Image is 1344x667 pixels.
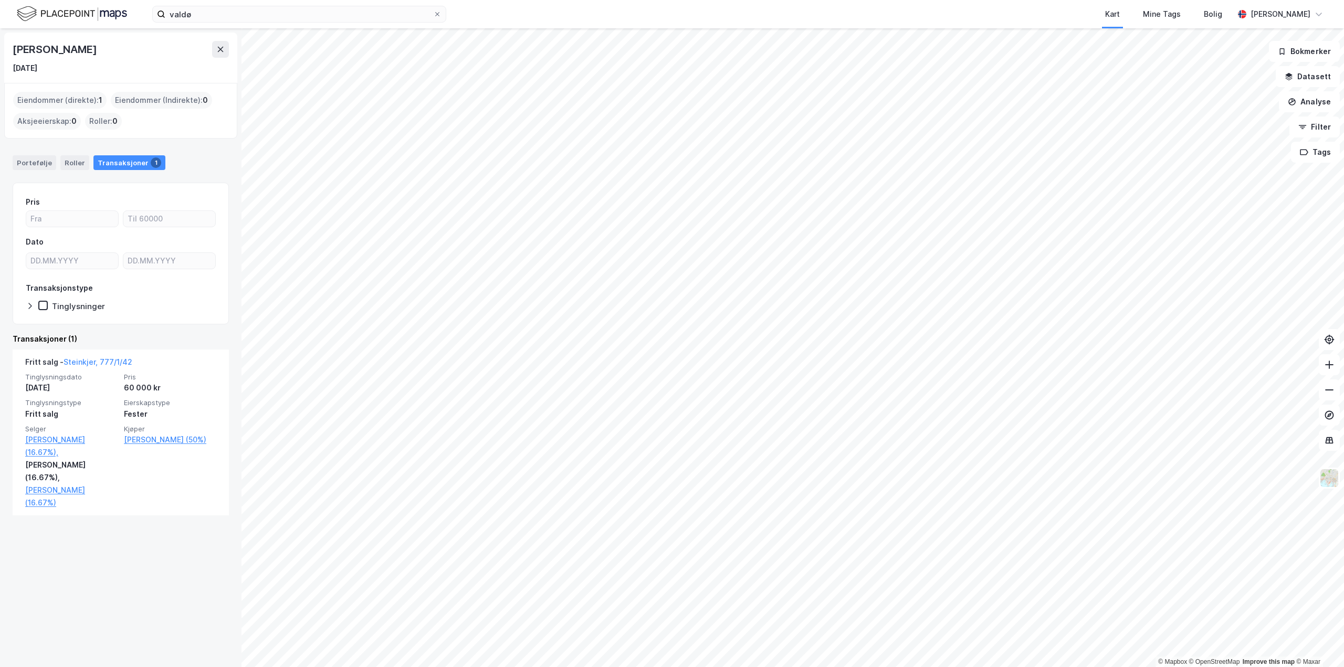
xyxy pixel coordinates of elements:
[1189,658,1240,665] a: OpenStreetMap
[1251,8,1310,20] div: [PERSON_NAME]
[1291,617,1344,667] div: Kontrollprogram for chat
[124,382,216,394] div: 60 000 kr
[13,41,99,58] div: [PERSON_NAME]
[151,157,161,168] div: 1
[111,92,212,109] div: Eiendommer (Indirekte) :
[1319,468,1339,488] img: Z
[13,113,81,130] div: Aksjeeierskap :
[1158,658,1187,665] a: Mapbox
[13,333,229,345] div: Transaksjoner (1)
[25,373,118,382] span: Tinglysningsdato
[26,282,93,294] div: Transaksjonstype
[1143,8,1181,20] div: Mine Tags
[60,155,89,170] div: Roller
[26,211,118,227] input: Fra
[1289,117,1340,137] button: Filter
[26,196,40,208] div: Pris
[25,433,118,459] a: [PERSON_NAME] (16.67%),
[13,62,37,75] div: [DATE]
[124,433,216,446] a: [PERSON_NAME] (50%)
[25,425,118,433] span: Selger
[26,236,44,248] div: Dato
[25,484,118,509] a: [PERSON_NAME] (16.67%)
[26,253,118,269] input: DD.MM.YYYY
[25,356,132,373] div: Fritt salg -
[1276,66,1340,87] button: Datasett
[71,115,77,128] span: 0
[25,408,118,420] div: Fritt salg
[13,92,107,109] div: Eiendommer (direkte) :
[99,94,102,107] span: 1
[13,155,56,170] div: Portefølje
[1105,8,1120,20] div: Kart
[124,398,216,407] span: Eierskapstype
[1243,658,1295,665] a: Improve this map
[17,5,127,23] img: logo.f888ab2527a4732fd821a326f86c7f29.svg
[112,115,118,128] span: 0
[52,301,105,311] div: Tinglysninger
[25,382,118,394] div: [DATE]
[123,211,215,227] input: Til 60000
[64,357,132,366] a: Steinkjer, 777/1/42
[203,94,208,107] span: 0
[124,408,216,420] div: Fester
[1204,8,1222,20] div: Bolig
[93,155,165,170] div: Transaksjoner
[124,373,216,382] span: Pris
[25,398,118,407] span: Tinglysningstype
[1269,41,1340,62] button: Bokmerker
[1279,91,1340,112] button: Analyse
[123,253,215,269] input: DD.MM.YYYY
[124,425,216,433] span: Kjøper
[165,6,433,22] input: Søk på adresse, matrikkel, gårdeiere, leietakere eller personer
[85,113,122,130] div: Roller :
[25,459,118,484] div: [PERSON_NAME] (16.67%),
[1291,617,1344,667] iframe: Chat Widget
[1291,142,1340,163] button: Tags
